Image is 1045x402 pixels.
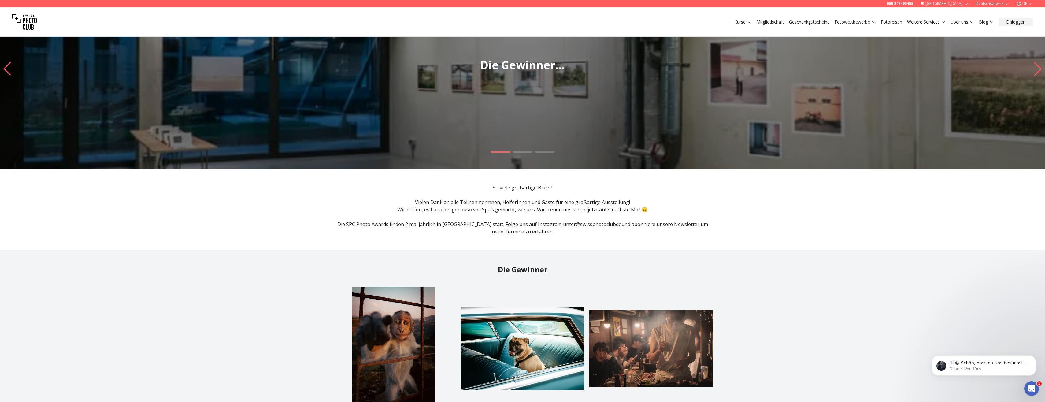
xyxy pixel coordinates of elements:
button: Fotoreisen [878,18,905,26]
p: Wir hoffen, es hat allen genauso viel Spaß gemacht, wie uns. Wir freuen uns schon jetzt auf's näc... [332,206,713,213]
button: Einloggen [999,18,1033,26]
button: Weitere Services [905,18,948,26]
iframe: Intercom live chat [1024,381,1039,396]
a: 069 247495455 [887,1,913,6]
p: Die SPC Photo Awards finden 2 mal jährlich in [GEOGRAPHIC_DATA] statt. Folge uns auf Instagram un... [332,221,713,235]
span: 1 [1037,381,1042,386]
button: Geschenkgutscheine [787,18,832,26]
button: Über uns [948,18,976,26]
a: Kurse [734,19,751,25]
a: Blog [979,19,994,25]
a: @swissphotoclubde [576,221,621,228]
a: Mitgliedschaft [756,19,784,25]
button: Kurse [732,18,754,26]
a: Weitere Services [907,19,946,25]
p: Vielen Dank an alle TeilnehmerInnen, HelferInnen und Gäste für eine großartige Ausstellung! [332,199,713,206]
button: Fotowettbewerbe [832,18,878,26]
a: Fotoreisen [881,19,902,25]
p: So viele großartige Bilder! [332,184,713,191]
a: Fotowettbewerbe [835,19,876,25]
a: Über uns [951,19,974,25]
h2: Die Gewinner [332,265,713,274]
a: Geschenkgutscheine [789,19,830,25]
img: Swiss photo club [12,10,37,34]
button: Mitgliedschaft [754,18,787,26]
button: Blog [976,18,996,26]
iframe: Intercom notifications Nachricht [923,343,1045,385]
